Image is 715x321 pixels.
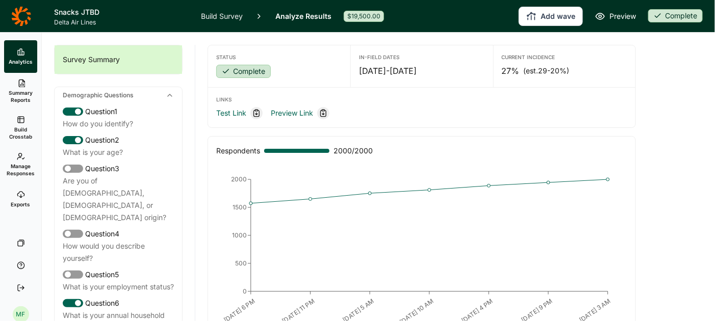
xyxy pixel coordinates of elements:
[243,287,247,295] tspan: 0
[4,146,37,183] a: Manage Responses
[609,10,636,22] span: Preview
[7,163,35,177] span: Manage Responses
[63,163,174,175] div: Question 3
[63,134,174,146] div: Question 2
[55,45,182,74] div: Survey Summary
[63,297,174,309] div: Question 6
[4,40,37,73] a: Analytics
[519,7,583,26] button: Add wave
[216,65,271,79] button: Complete
[4,110,37,146] a: Build Crosstab
[232,231,247,239] tspan: 1000
[648,9,703,22] div: Complete
[216,53,342,61] div: Status
[63,118,174,130] div: How do you identify?
[359,65,484,77] div: [DATE] - [DATE]
[502,53,627,61] div: Current Incidence
[502,65,520,77] span: 27%
[63,269,174,281] div: Question 5
[63,228,174,240] div: Question 4
[63,175,174,224] div: Are you of [DEMOGRAPHIC_DATA], [DEMOGRAPHIC_DATA], or [DEMOGRAPHIC_DATA] origin?
[524,66,570,76] span: (est. 29-20% )
[55,87,182,103] div: Demographic Questions
[344,11,384,22] div: $19,500.00
[216,65,271,78] div: Complete
[4,73,37,110] a: Summary Reports
[9,58,33,65] span: Analytics
[250,107,263,119] div: Copy link
[63,146,174,158] div: What is your age?
[216,145,260,157] div: Respondents
[216,96,627,103] div: Links
[595,10,636,22] a: Preview
[54,18,189,26] span: Delta Air Lines
[63,281,174,293] div: What is your employment status?
[4,183,37,216] a: Exports
[216,107,246,119] a: Test Link
[63,240,174,264] div: How would you describe yourself?
[334,145,373,157] span: 2000 / 2000
[271,107,313,119] a: Preview Link
[8,126,33,140] span: Build Crosstab
[54,6,189,18] h1: Snacks JTBD
[63,105,174,118] div: Question 1
[11,201,31,208] span: Exports
[231,175,247,183] tspan: 2000
[359,53,484,61] div: In-Field Dates
[648,9,703,23] button: Complete
[235,259,247,267] tspan: 500
[317,107,329,119] div: Copy link
[233,203,247,211] tspan: 1500
[8,89,33,103] span: Summary Reports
